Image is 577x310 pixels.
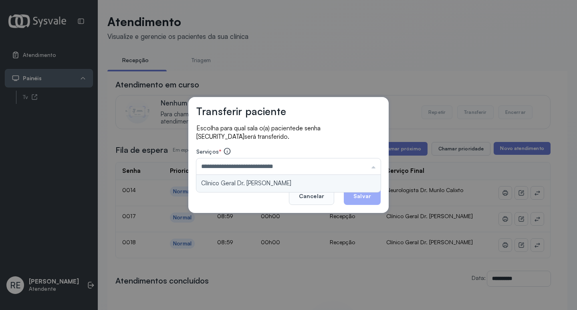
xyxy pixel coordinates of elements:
span: Serviços [196,148,219,155]
li: Clínico Geral Dr. [PERSON_NAME] [196,175,381,192]
span: de senha [SECURITY_DATA] [196,124,321,140]
button: Cancelar [289,187,334,205]
h3: Transferir paciente [196,105,286,118]
p: Escolha para qual sala o(a) paciente será transferido. [196,124,381,141]
button: Salvar [344,187,381,205]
